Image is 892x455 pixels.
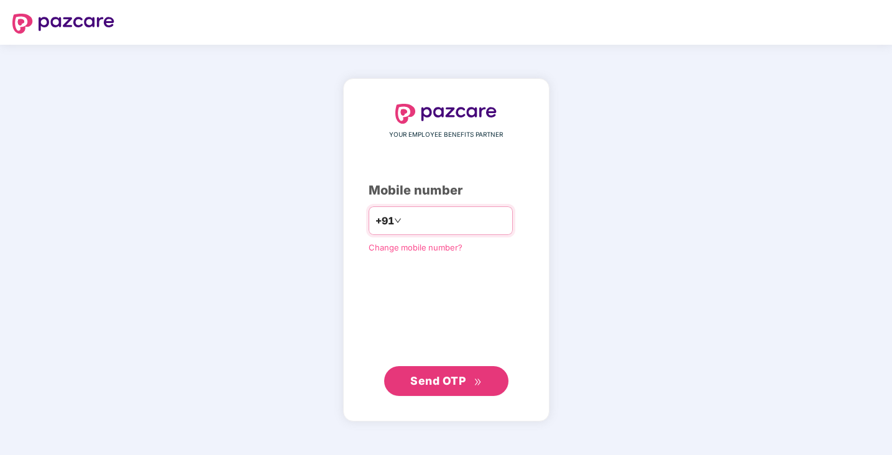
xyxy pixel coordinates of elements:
[369,242,462,252] a: Change mobile number?
[395,104,497,124] img: logo
[369,181,524,200] div: Mobile number
[410,374,466,387] span: Send OTP
[474,378,482,386] span: double-right
[389,130,503,140] span: YOUR EMPLOYEE BENEFITS PARTNER
[384,366,508,396] button: Send OTPdouble-right
[12,14,114,34] img: logo
[375,213,394,229] span: +91
[394,217,402,224] span: down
